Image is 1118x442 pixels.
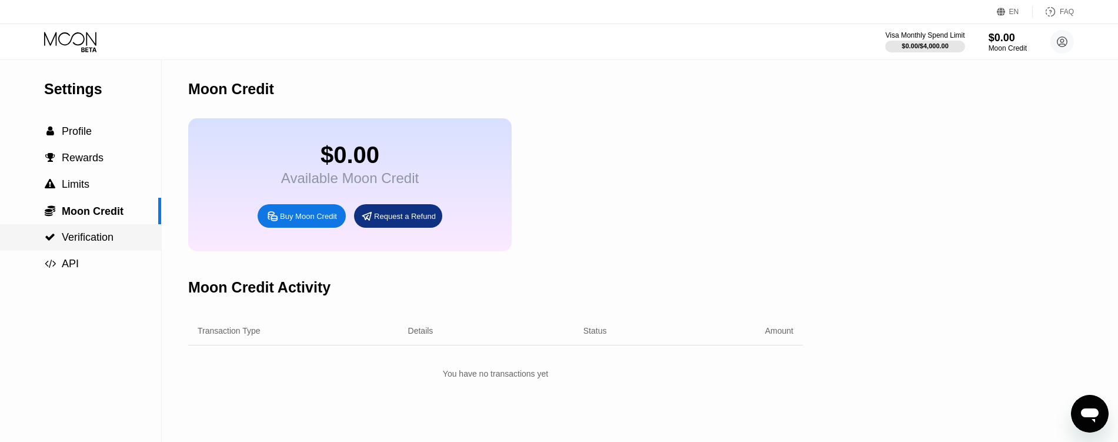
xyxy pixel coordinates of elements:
div: Visa Monthly Spend Limit [885,31,965,39]
span: Verification [62,231,114,243]
div: $0.00 [281,142,419,168]
div: Available Moon Credit [281,170,419,187]
span: Moon Credit [62,205,124,217]
span: Rewards [62,152,104,164]
span:  [45,179,55,190]
div: Transaction Type [198,326,261,335]
span: Profile [62,125,92,137]
div: EN [1009,8,1019,16]
div: Buy Moon Credit [280,211,337,221]
span:  [45,232,55,242]
div: Moon Credit Activity [188,279,331,296]
div:  [44,152,56,163]
div:  [44,126,56,137]
div: Details [408,326,433,335]
span:  [45,258,56,269]
div: Settings [44,81,161,98]
div: Moon Credit [188,81,274,98]
span:  [45,205,55,217]
div: EN [997,6,1033,18]
iframe: Button to launch messaging window [1071,395,1109,433]
span: Limits [62,178,89,190]
span: API [62,258,79,270]
div: FAQ [1060,8,1074,16]
div: You have no transactions yet [188,363,803,384]
div:  [44,205,56,217]
div:  [44,258,56,269]
div: $0.00 / $4,000.00 [902,42,949,49]
div: Visa Monthly Spend Limit$0.00/$4,000.00 [885,31,965,52]
span:  [46,126,54,137]
div:  [44,232,56,242]
div: $0.00Moon Credit [989,32,1027,52]
div: Status [583,326,607,335]
div:  [44,179,56,190]
div: Buy Moon Credit [258,204,346,228]
div: Request a Refund [374,211,436,221]
div: Request a Refund [354,204,442,228]
div: Moon Credit [989,44,1027,52]
div: FAQ [1033,6,1074,18]
span:  [45,152,55,163]
div: Amount [765,326,793,335]
div: $0.00 [989,32,1027,44]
